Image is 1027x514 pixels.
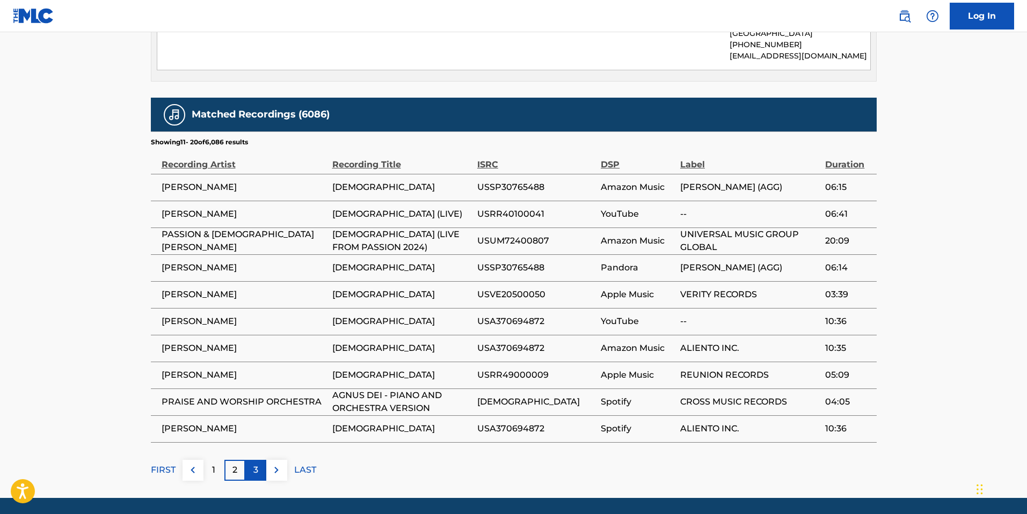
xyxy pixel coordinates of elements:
span: Spotify [601,422,675,435]
p: [EMAIL_ADDRESS][DOMAIN_NAME] [730,50,870,62]
div: Duration [825,147,871,171]
span: Apple Music [601,288,675,301]
p: Showing 11 - 20 of 6,086 results [151,137,248,147]
span: ALIENTO INC. [680,342,820,355]
p: [PHONE_NUMBER] [730,39,870,50]
span: -- [680,208,820,221]
span: [DEMOGRAPHIC_DATA] [332,342,472,355]
div: ISRC [477,147,595,171]
span: 04:05 [825,395,871,408]
img: Matched Recordings [168,108,181,121]
span: -- [680,315,820,328]
span: USA370694872 [477,315,595,328]
span: 10:36 [825,422,871,435]
div: Label [680,147,820,171]
span: UNIVERSAL MUSIC GROUP GLOBAL [680,228,820,254]
span: [DEMOGRAPHIC_DATA] [332,181,472,194]
span: USA370694872 [477,422,595,435]
span: Spotify [601,395,675,408]
img: right [270,464,283,476]
span: Amazon Music [601,234,675,247]
img: search [898,10,911,23]
span: [PERSON_NAME] (AGG) [680,181,820,194]
a: Public Search [894,5,915,27]
span: USRR40100041 [477,208,595,221]
span: Amazon Music [601,342,675,355]
span: USVE20500050 [477,288,595,301]
span: 06:41 [825,208,871,221]
span: [DEMOGRAPHIC_DATA] [332,315,472,328]
span: [PERSON_NAME] [162,288,327,301]
img: MLC Logo [13,8,54,24]
span: USSP30765488 [477,261,595,274]
div: Recording Artist [162,147,327,171]
div: Drag [977,473,983,505]
span: [PERSON_NAME] [162,422,327,435]
span: [DEMOGRAPHIC_DATA] [332,288,472,301]
div: Recording Title [332,147,472,171]
span: Amazon Music [601,181,675,194]
span: PASSION & [DEMOGRAPHIC_DATA][PERSON_NAME] [162,228,327,254]
p: 1 [212,464,215,476]
iframe: Chat Widget [973,462,1027,514]
img: help [926,10,939,23]
span: AGNUS DEI - PIANO AND ORCHESTRA VERSION [332,389,472,415]
span: USSP30765488 [477,181,595,194]
span: ALIENTO INC. [680,422,820,435]
span: 06:14 [825,261,871,274]
p: FIRST [151,464,176,476]
span: [DEMOGRAPHIC_DATA] (LIVE FROM PASSION 2024) [332,228,472,254]
span: Pandora [601,261,675,274]
div: DSP [601,147,675,171]
p: [GEOGRAPHIC_DATA] [730,28,870,39]
span: REUNION RECORDS [680,369,820,381]
span: [DEMOGRAPHIC_DATA] [332,261,472,274]
span: 10:35 [825,342,871,355]
span: 10:36 [825,315,871,328]
span: [DEMOGRAPHIC_DATA] [332,369,472,381]
p: LAST [294,464,316,476]
span: [PERSON_NAME] [162,208,327,221]
p: 2 [232,464,237,476]
span: 20:09 [825,234,871,247]
div: Help [922,5,943,27]
span: [PERSON_NAME] [162,342,327,355]
span: [PERSON_NAME] [162,315,327,328]
h5: Matched Recordings (6086) [192,108,330,121]
span: USRR49000009 [477,369,595,381]
span: [DEMOGRAPHIC_DATA] (LIVE) [332,208,472,221]
span: [DEMOGRAPHIC_DATA] [477,395,595,408]
span: CROSS MUSIC RECORDS [680,395,820,408]
span: YouTube [601,315,675,328]
p: 3 [253,464,258,476]
span: VERITY RECORDS [680,288,820,301]
span: Apple Music [601,369,675,381]
span: 06:15 [825,181,871,194]
span: USA370694872 [477,342,595,355]
span: [PERSON_NAME] (AGG) [680,261,820,274]
span: 05:09 [825,369,871,381]
span: [PERSON_NAME] [162,181,327,194]
img: left [186,464,199,476]
span: USUM72400807 [477,234,595,247]
span: YouTube [601,208,675,221]
a: Log In [950,3,1014,30]
span: PRAISE AND WORSHIP ORCHESTRA [162,395,327,408]
span: [PERSON_NAME] [162,261,327,274]
span: [DEMOGRAPHIC_DATA] [332,422,472,435]
span: 03:39 [825,288,871,301]
span: [PERSON_NAME] [162,369,327,381]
